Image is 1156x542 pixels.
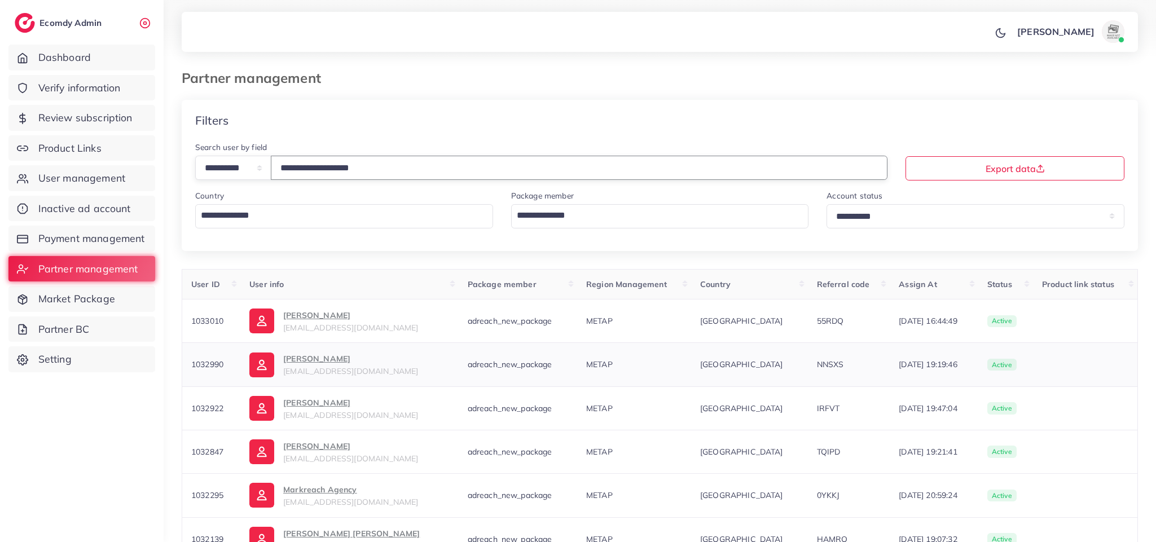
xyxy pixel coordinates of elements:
[511,204,809,228] div: Search for option
[1102,20,1124,43] img: avatar
[249,396,449,421] a: [PERSON_NAME][EMAIL_ADDRESS][DOMAIN_NAME]
[8,105,155,131] a: Review subscription
[249,483,449,508] a: Markreach Agency[EMAIL_ADDRESS][DOMAIN_NAME]
[817,359,844,369] span: NNSXS
[15,13,35,33] img: logo
[283,483,418,496] p: Markreach Agency
[513,206,794,226] input: Search for option
[38,50,91,65] span: Dashboard
[38,201,131,216] span: Inactive ad account
[249,396,274,421] img: ic-user-info.36bf1079.svg
[899,359,969,370] span: [DATE] 19:19:46
[283,323,418,333] span: [EMAIL_ADDRESS][DOMAIN_NAME]
[182,70,330,86] h3: Partner management
[249,309,449,333] a: [PERSON_NAME][EMAIL_ADDRESS][DOMAIN_NAME]
[195,142,267,153] label: Search user by field
[39,17,104,28] h2: Ecomdy Admin
[468,279,537,289] span: Package member
[899,446,969,457] span: [DATE] 19:21:41
[249,352,274,377] img: ic-user-info.36bf1079.svg
[249,439,449,464] a: [PERSON_NAME][EMAIL_ADDRESS][DOMAIN_NAME]
[511,190,574,201] label: Package member
[586,447,613,457] span: METAP
[700,403,799,414] span: [GEOGRAPHIC_DATA]
[249,352,449,377] a: [PERSON_NAME][EMAIL_ADDRESS][DOMAIN_NAME]
[700,446,799,457] span: [GEOGRAPHIC_DATA]
[987,402,1017,415] span: active
[468,490,552,500] span: adreach_new_package
[191,316,223,326] span: 1033010
[8,286,155,312] a: Market Package
[1017,25,1095,38] p: [PERSON_NAME]
[283,366,418,376] span: [EMAIL_ADDRESS][DOMAIN_NAME]
[817,316,844,326] span: 55RDQ
[195,204,493,228] div: Search for option
[283,396,418,409] p: [PERSON_NAME]
[987,490,1017,502] span: active
[38,111,133,125] span: Review subscription
[468,447,552,457] span: adreach_new_package
[817,279,870,289] span: Referral code
[249,279,284,289] span: User info
[283,453,418,464] span: [EMAIL_ADDRESS][DOMAIN_NAME]
[38,322,90,337] span: Partner BC
[38,171,125,186] span: User management
[468,316,552,326] span: adreach_new_package
[8,316,155,342] a: Partner BC
[700,359,799,370] span: [GEOGRAPHIC_DATA]
[8,75,155,101] a: Verify information
[15,13,104,33] a: logoEcomdy Admin
[586,490,613,500] span: METAP
[817,403,840,413] span: IRFVT
[249,483,274,508] img: ic-user-info.36bf1079.svg
[283,352,418,365] p: [PERSON_NAME]
[987,279,1012,289] span: Status
[283,527,420,540] p: [PERSON_NAME] [PERSON_NAME]
[249,309,274,333] img: ic-user-info.36bf1079.svg
[8,256,155,282] a: Partner management
[700,315,799,327] span: [GEOGRAPHIC_DATA]
[586,316,613,326] span: METAP
[700,490,799,501] span: [GEOGRAPHIC_DATA]
[700,279,731,289] span: Country
[899,315,969,327] span: [DATE] 16:44:49
[191,447,223,457] span: 1032847
[38,292,115,306] span: Market Package
[283,497,418,507] span: [EMAIL_ADDRESS][DOMAIN_NAME]
[817,447,841,457] span: TQIPD
[249,439,274,464] img: ic-user-info.36bf1079.svg
[586,403,613,413] span: METAP
[8,45,155,70] a: Dashboard
[191,403,223,413] span: 1032922
[38,231,145,246] span: Payment management
[8,135,155,161] a: Product Links
[899,403,969,414] span: [DATE] 19:47:04
[195,190,224,201] label: Country
[827,190,882,201] label: Account status
[283,439,418,453] p: [PERSON_NAME]
[38,352,72,367] span: Setting
[1011,20,1129,43] a: [PERSON_NAME]avatar
[468,359,552,369] span: adreach_new_package
[283,309,418,322] p: [PERSON_NAME]
[586,279,667,289] span: Region Management
[38,141,102,156] span: Product Links
[191,279,220,289] span: User ID
[38,81,121,95] span: Verify information
[586,359,613,369] span: METAP
[906,156,1124,180] button: Export data
[817,490,840,500] span: 0YKKJ
[468,403,552,413] span: adreach_new_package
[987,446,1017,458] span: active
[8,346,155,372] a: Setting
[283,410,418,420] span: [EMAIL_ADDRESS][DOMAIN_NAME]
[8,196,155,222] a: Inactive ad account
[8,226,155,252] a: Payment management
[191,490,223,500] span: 1032295
[1042,279,1114,289] span: Product link status
[195,113,228,127] h4: Filters
[987,359,1017,371] span: active
[986,164,1045,173] span: Export data
[987,315,1017,328] span: active
[899,490,969,501] span: [DATE] 20:59:24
